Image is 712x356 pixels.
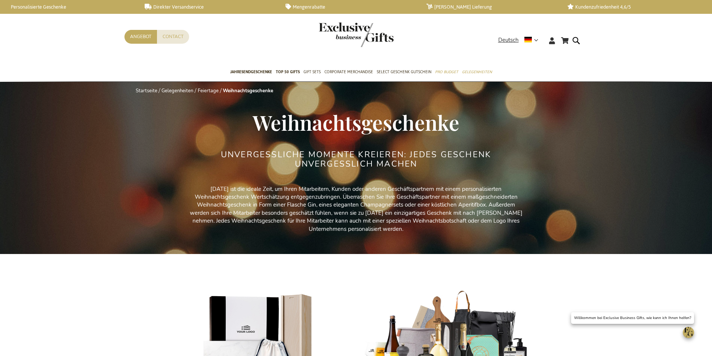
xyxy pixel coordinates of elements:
[319,22,394,47] img: Exclusive Business gifts logo
[435,68,458,76] span: Pro Budget
[426,4,555,10] a: [PERSON_NAME] Lieferung
[198,87,219,94] a: Feiertage
[462,63,492,82] a: Gelegenheiten
[303,68,321,76] span: Gift Sets
[157,30,189,44] a: Contact
[377,63,431,82] a: Select Geschenk Gutschein
[230,63,272,82] a: Jahresendgeschenke
[319,22,356,47] a: store logo
[230,68,272,76] span: Jahresendgeschenke
[303,63,321,82] a: Gift Sets
[324,63,373,82] a: Corporate Merchandise
[324,68,373,76] span: Corporate Merchandise
[276,68,300,76] span: TOP 50 Gifts
[161,87,193,94] a: Gelegenheiten
[377,68,431,76] span: Select Geschenk Gutschein
[4,4,133,10] a: Personalisierte Geschenke
[435,63,458,82] a: Pro Budget
[498,36,519,44] span: Deutsch
[276,63,300,82] a: TOP 50 Gifts
[253,108,459,136] span: Weihnachtsgeschenke
[136,87,157,94] a: Startseite
[223,87,273,94] strong: Weihnachtsgeschenke
[462,68,492,76] span: Gelegenheiten
[216,150,496,168] h2: UNVERGESSLICHE MOMENTE KREIEREN: JEDES GESCHENK UNVERGESSLICH MACHEN
[145,4,274,10] a: Direkter Versandservice
[124,30,157,44] a: Angebot
[188,185,524,233] p: [DATE] ist die ideale Zeit, um Ihren Mitarbeitern, Kunden oder anderen Geschäftspartnern mit eine...
[567,4,696,10] a: Kundenzufriedenheit 4,6/5
[286,4,414,10] a: Mengenrabatte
